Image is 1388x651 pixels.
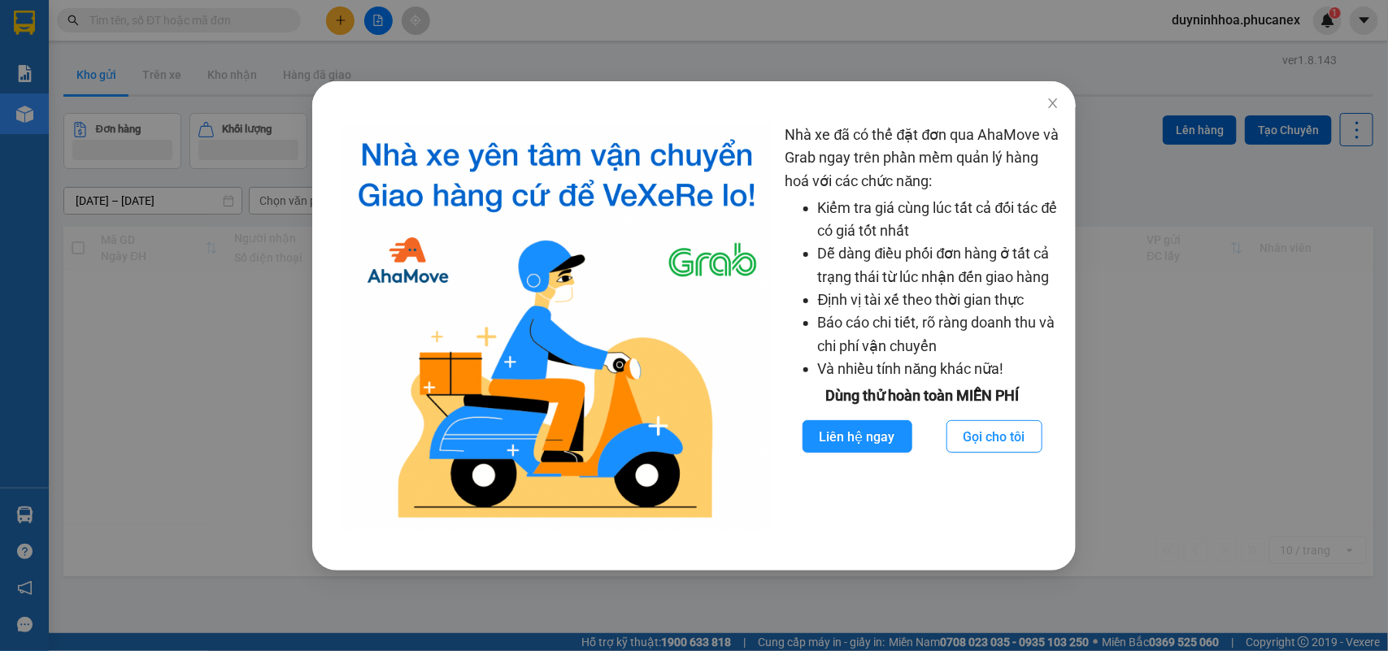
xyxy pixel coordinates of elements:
[1046,97,1059,110] span: close
[818,358,1059,380] li: Và nhiều tính năng khác nữa!
[342,124,772,530] img: logo
[820,427,895,447] span: Liên hệ ngay
[946,420,1042,453] button: Gọi cho tôi
[818,289,1059,311] li: Định vị tài xế theo thời gian thực
[785,124,1059,530] div: Nhà xe đã có thể đặt đơn qua AhaMove và Grab ngay trên phần mềm quản lý hàng hoá với các chức năng:
[818,242,1059,289] li: Dễ dàng điều phối đơn hàng ở tất cả trạng thái từ lúc nhận đến giao hàng
[1030,81,1076,127] button: Close
[818,311,1059,358] li: Báo cáo chi tiết, rõ ràng doanh thu và chi phí vận chuyển
[803,420,912,453] button: Liên hệ ngay
[964,427,1025,447] span: Gọi cho tôi
[818,197,1059,243] li: Kiểm tra giá cùng lúc tất cả đối tác để có giá tốt nhất
[785,384,1059,407] div: Dùng thử hoàn toàn MIỄN PHÍ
